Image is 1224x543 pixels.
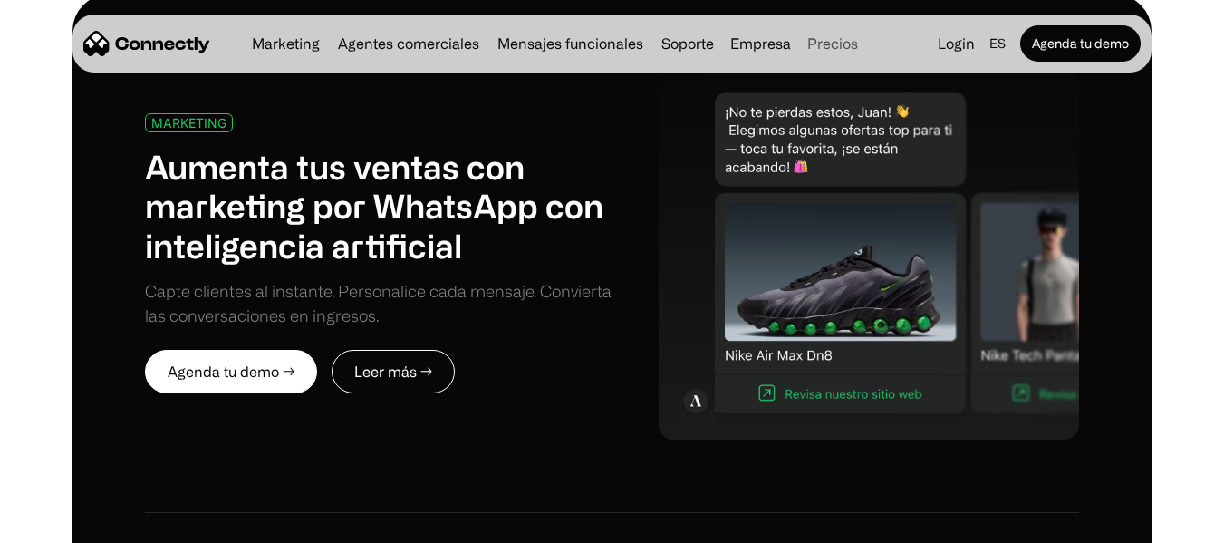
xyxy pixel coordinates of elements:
div: Empresa [725,31,796,56]
h1: Aumenta tus ventas con marketing por WhatsApp con inteligencia artificial [145,147,612,265]
div: es [982,31,1017,56]
a: Soporte [654,36,721,51]
div: Empresa [730,31,791,56]
div: Capte clientes al instante. Personalice cada mensaje. Convierta las conversaciones en ingresos. [145,279,612,328]
a: Leer más → [332,350,455,393]
a: Marketing [245,36,327,51]
a: Agenda tu demo → [145,350,317,393]
aside: Language selected: Español [18,509,109,537]
a: Precios [800,36,865,51]
ul: Language list [36,511,109,537]
a: Agentes comerciales [331,36,487,51]
div: MARKETING [151,116,226,130]
a: Mensajes funcionales [490,36,651,51]
div: es [989,31,1006,56]
a: home [83,30,210,57]
a: Agenda tu demo [1020,25,1141,62]
a: Login [930,31,982,56]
